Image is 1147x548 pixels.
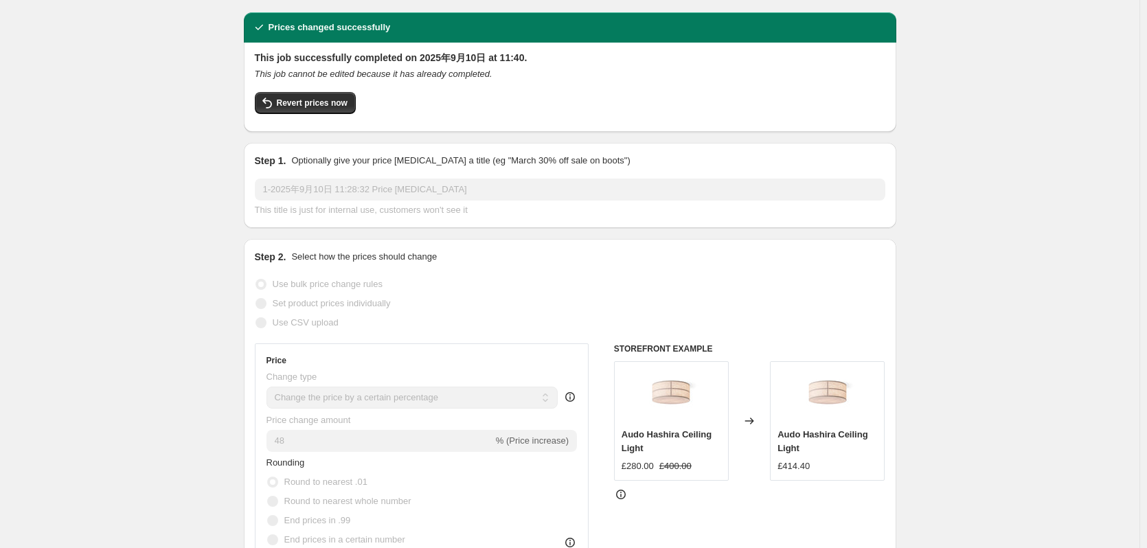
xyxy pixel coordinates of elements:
p: Select how the prices should change [291,250,437,264]
span: Audo Hashira Ceiling Light [622,429,712,453]
span: End prices in .99 [284,515,351,525]
span: Audo Hashira Ceiling Light [777,429,867,453]
button: Revert prices now [255,92,356,114]
span: Price change amount [266,415,351,425]
div: £414.40 [777,459,810,473]
span: End prices in a certain number [284,534,405,545]
span: Round to nearest whole number [284,496,411,506]
input: -15 [266,430,493,452]
h2: This job successfully completed on 2025年9月10日 at 11:40. [255,51,885,65]
img: 1510699_1510699U_low_ON_b344eb92-a171-425e-a24a-3d7445316046_80x.jpg [644,369,699,424]
h6: STOREFRONT EXAMPLE [614,343,885,354]
h2: Step 1. [255,154,286,168]
span: Change type [266,372,317,382]
span: Use bulk price change rules [273,279,383,289]
div: help [563,390,577,404]
span: Rounding [266,457,305,468]
span: % (Price increase) [496,435,569,446]
span: Set product prices individually [273,298,391,308]
h2: Step 2. [255,250,286,264]
div: £280.00 [622,459,654,473]
input: 30% off holiday sale [255,179,885,201]
i: This job cannot be edited because it has already completed. [255,69,492,79]
span: Revert prices now [277,98,348,109]
h2: Prices changed successfully [269,21,391,34]
img: 1510699_1510699U_low_ON_b344eb92-a171-425e-a24a-3d7445316046_80x.jpg [800,369,855,424]
span: This title is just for internal use, customers won't see it [255,205,468,215]
strike: £400.00 [659,459,692,473]
span: Round to nearest .01 [284,477,367,487]
p: Optionally give your price [MEDICAL_DATA] a title (eg "March 30% off sale on boots") [291,154,630,168]
span: Use CSV upload [273,317,339,328]
h3: Price [266,355,286,366]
